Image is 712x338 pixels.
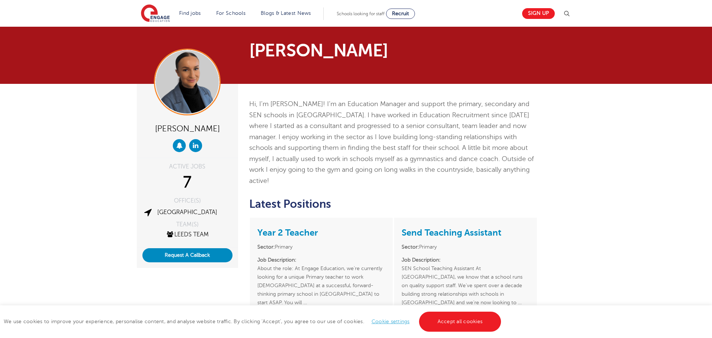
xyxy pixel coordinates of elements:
a: Find jobs [179,10,201,16]
p: SEN School Teaching Assistant At [GEOGRAPHIC_DATA], we know that a school runs on quality support... [402,256,530,298]
div: OFFICE(S) [142,198,233,204]
a: Leeds Team [166,231,209,238]
div: [PERSON_NAME] [142,121,233,135]
strong: Job Description: [402,257,441,263]
a: Year 2 Teacher [257,227,318,238]
li: Primary [257,243,385,251]
p: About the role: At Engage Education, we’re currently looking for a unique Primary teacher to work... [257,256,385,298]
span: Recruit [392,11,409,16]
strong: Sector: [257,244,275,250]
div: ACTIVE JOBS [142,164,233,170]
h1: [PERSON_NAME] [249,42,425,59]
a: For Schools [216,10,245,16]
img: Engage Education [141,4,170,23]
a: Blogs & Latest News [261,10,311,16]
a: Accept all cookies [419,312,501,332]
button: Request A Callback [142,248,233,262]
span: Schools looking for staff [337,11,385,16]
div: TEAM(S) [142,221,233,227]
p: Hi, I’m [PERSON_NAME]! I’m an Education Manager and support the primary, secondary and SEN school... [249,99,538,187]
a: Cookie settings [372,319,410,324]
li: Primary [402,243,530,251]
a: Sign up [522,8,555,19]
h2: Latest Positions [249,198,538,210]
div: 7 [142,173,233,192]
a: Recruit [386,9,415,19]
a: [GEOGRAPHIC_DATA] [157,209,217,216]
span: We use cookies to improve your experience, personalise content, and analyse website traffic. By c... [4,319,503,324]
strong: Sector: [402,244,419,250]
strong: Job Description: [257,257,296,263]
a: Send Teaching Assistant [402,227,501,238]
